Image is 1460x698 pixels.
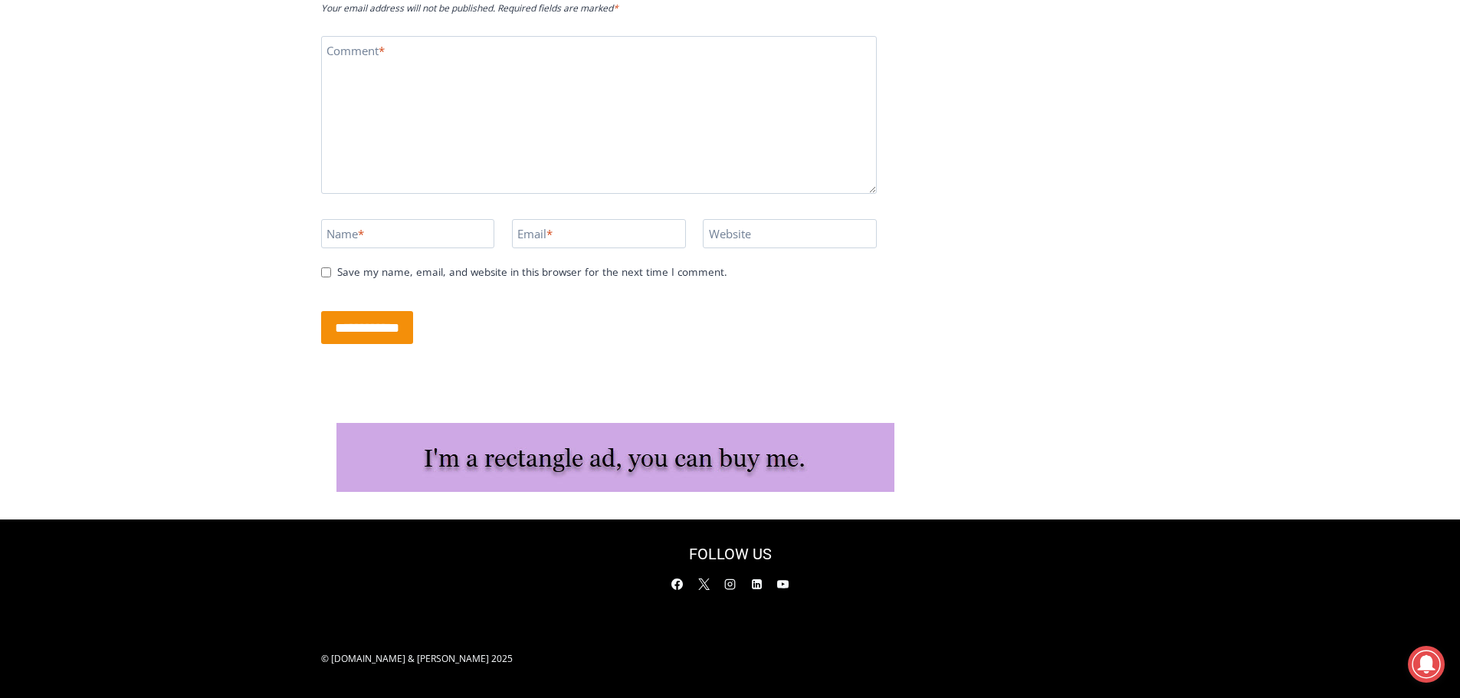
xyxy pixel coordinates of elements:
[602,542,859,565] h2: FOLLOW US
[666,573,689,596] a: Facebook
[321,651,719,666] p: © [DOMAIN_NAME] & [PERSON_NAME] 2025
[512,219,686,248] input: Email
[497,2,618,15] span: Required fields are marked
[745,573,768,596] a: Linkedin
[336,423,894,492] img: I'm a rectangle ad, you can buy me
[326,44,385,64] label: Comment
[5,158,150,216] span: Open Tues. - Sun. [PHONE_NUMBER]
[709,227,751,247] label: Website
[321,2,495,15] span: Your email address will not be published.
[157,96,218,183] div: Located at [STREET_ADDRESS][PERSON_NAME]
[692,573,715,596] a: X
[772,573,795,596] a: YouTube
[387,1,724,149] div: "I learned about the history of a place I’d honestly never considered even as a resident of [GEOG...
[321,219,495,248] input: Name
[719,573,742,596] a: Instagram
[331,266,727,280] label: Save my name, email, and website in this browser for the next time I comment.
[703,219,877,248] input: Website
[369,149,743,191] a: Intern @ [DOMAIN_NAME]
[401,152,710,187] span: Intern @ [DOMAIN_NAME]
[517,227,553,247] label: Email
[1,154,154,191] a: Open Tues. - Sun. [PHONE_NUMBER]
[326,227,364,247] label: Name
